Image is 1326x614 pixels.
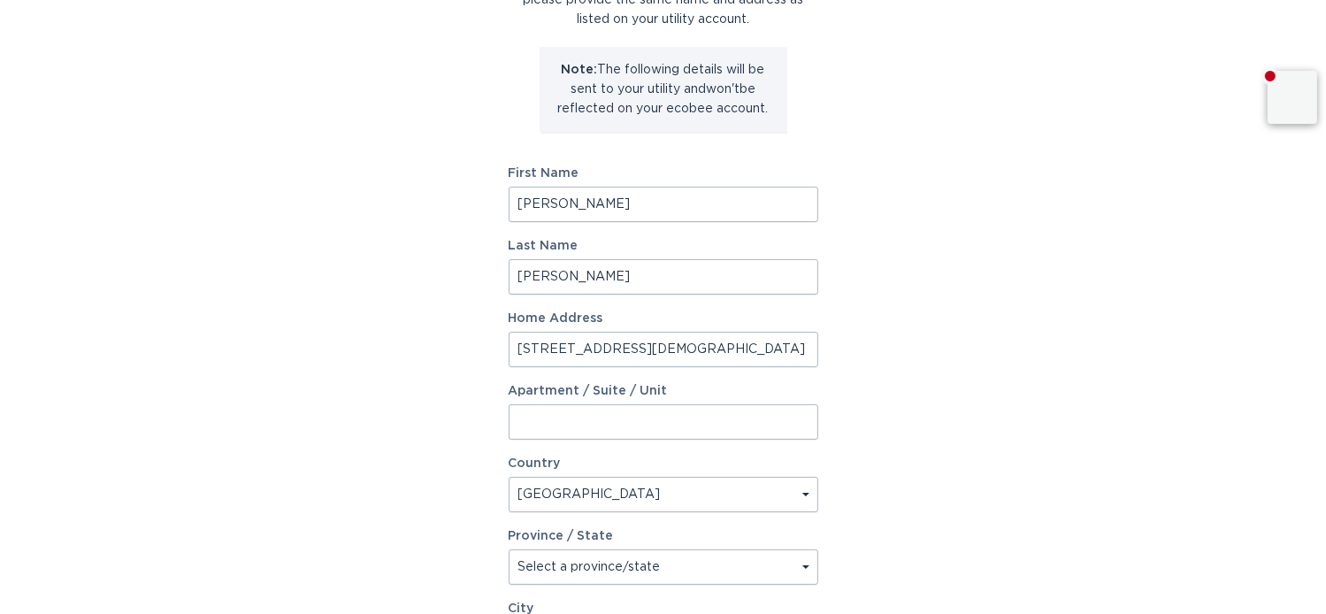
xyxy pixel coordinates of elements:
label: First Name [509,167,818,180]
label: Province / State [509,530,614,542]
label: Apartment / Suite / Unit [509,385,818,397]
label: Country [509,457,561,470]
strong: Note: [562,64,598,76]
p: The following details will be sent to your utility and won't be reflected on your ecobee account. [553,60,774,119]
label: Last Name [509,240,818,252]
label: Home Address [509,312,818,325]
